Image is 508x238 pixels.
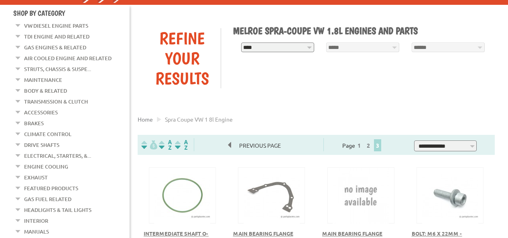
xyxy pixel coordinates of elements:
[141,140,157,149] img: filterpricelow.svg
[24,42,86,53] a: Gas Engines & Related
[24,85,67,96] a: Body & Related
[24,96,88,107] a: Transmission & Clutch
[24,172,48,183] a: Exhaust
[24,118,44,128] a: Brakes
[228,142,289,149] a: Previous Page
[24,20,88,31] a: VW Diesel Engine Parts
[231,139,289,151] span: Previous Page
[24,107,58,118] a: Accessories
[374,139,381,151] span: 3
[24,161,68,172] a: Engine Cooling
[233,25,489,37] h1: Melroe Spra-Coupe VW 1.8L Engines and Parts
[24,216,48,226] a: Interior
[138,116,153,123] a: Home
[157,140,173,149] img: Sort by Headline
[24,183,78,193] a: Featured Products
[356,142,363,149] a: 1
[24,75,62,85] a: Maintenance
[323,138,400,151] div: Page
[24,31,89,42] a: TDI Engine and Related
[24,64,91,74] a: Struts, Chassis & Suspe...
[24,205,91,215] a: Headlights & Tail Lights
[173,140,189,149] img: Sort by Sales Rank
[24,194,71,204] a: Gas Fuel Related
[365,142,372,149] a: 2
[24,151,91,161] a: Electrical, Starters, &...
[24,129,71,139] a: Climate Control
[24,226,49,237] a: Manuals
[165,116,233,123] span: spra coupe VW 1 8l engine
[24,53,112,63] a: Air Cooled Engine and Related
[144,28,221,88] div: Refine Your Results
[13,9,130,17] h4: Shop By Category
[24,140,59,150] a: Drive Shafts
